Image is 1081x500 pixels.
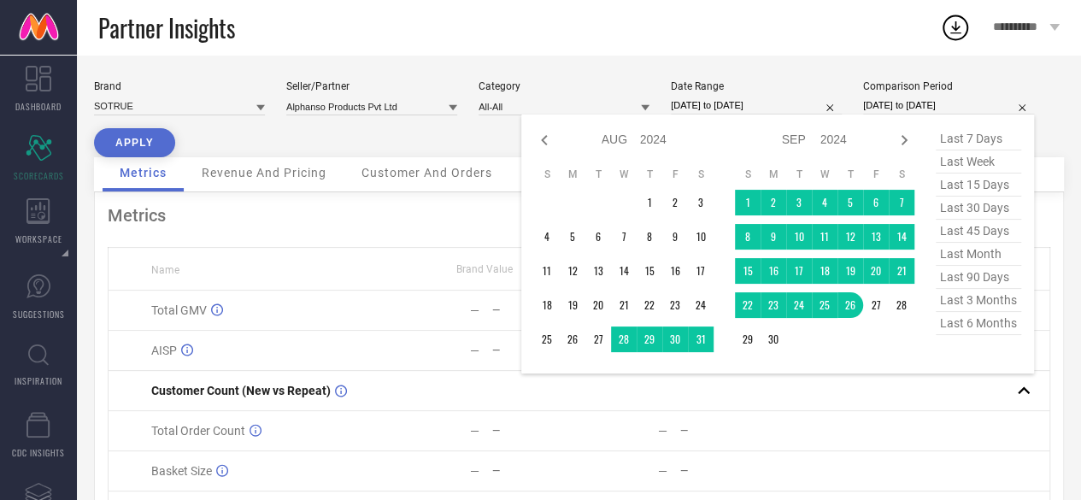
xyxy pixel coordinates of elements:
td: Sun Sep 22 2024 [735,292,761,318]
td: Mon Sep 02 2024 [761,190,786,215]
td: Tue Sep 24 2024 [786,292,812,318]
td: Sat Aug 31 2024 [688,326,714,352]
div: — [658,464,667,478]
td: Tue Aug 20 2024 [585,292,611,318]
td: Thu Sep 26 2024 [837,292,863,318]
td: Sat Aug 10 2024 [688,224,714,250]
div: — [470,303,479,317]
td: Sat Sep 07 2024 [889,190,914,215]
td: Sun Aug 25 2024 [534,326,560,352]
input: Select comparison period [863,97,1034,115]
td: Fri Aug 09 2024 [662,224,688,250]
div: — [492,304,579,316]
td: Mon Aug 26 2024 [560,326,585,352]
div: — [680,465,767,477]
th: Friday [863,168,889,181]
span: last 15 days [936,174,1021,197]
td: Sat Aug 17 2024 [688,258,714,284]
td: Fri Aug 30 2024 [662,326,688,352]
div: Metrics [108,205,1050,226]
div: Open download list [940,12,971,43]
th: Saturday [889,168,914,181]
td: Fri Sep 13 2024 [863,224,889,250]
td: Sun Sep 29 2024 [735,326,761,352]
td: Thu Aug 08 2024 [637,224,662,250]
td: Thu Aug 22 2024 [637,292,662,318]
td: Thu Sep 05 2024 [837,190,863,215]
div: — [492,344,579,356]
th: Tuesday [786,168,812,181]
th: Sunday [534,168,560,181]
td: Fri Aug 23 2024 [662,292,688,318]
div: Seller/Partner [286,80,457,92]
td: Thu Aug 15 2024 [637,258,662,284]
span: Brand Value [456,263,513,275]
span: last 3 months [936,289,1021,312]
th: Wednesday [812,168,837,181]
th: Tuesday [585,168,611,181]
td: Mon Sep 30 2024 [761,326,786,352]
td: Fri Sep 06 2024 [863,190,889,215]
th: Monday [761,168,786,181]
td: Sat Sep 14 2024 [889,224,914,250]
div: — [470,344,479,357]
td: Wed Aug 07 2024 [611,224,637,250]
td: Thu Aug 01 2024 [637,190,662,215]
span: SUGGESTIONS [13,308,65,321]
td: Tue Sep 17 2024 [786,258,812,284]
span: CDC INSIGHTS [12,446,65,459]
div: Category [479,80,649,92]
td: Sun Sep 15 2024 [735,258,761,284]
div: — [470,464,479,478]
td: Mon Sep 16 2024 [761,258,786,284]
td: Mon Sep 09 2024 [761,224,786,250]
div: Previous month [534,130,555,150]
td: Mon Sep 23 2024 [761,292,786,318]
div: — [492,425,579,437]
td: Tue Aug 13 2024 [585,258,611,284]
span: Basket Size [151,464,212,478]
td: Mon Aug 19 2024 [560,292,585,318]
div: — [680,425,767,437]
span: INSPIRATION [15,374,62,387]
td: Thu Aug 29 2024 [637,326,662,352]
td: Wed Aug 28 2024 [611,326,637,352]
span: last 90 days [936,266,1021,289]
span: AISP [151,344,177,357]
span: Name [151,264,179,276]
button: APPLY [94,128,175,157]
span: last 45 days [936,220,1021,243]
td: Sat Aug 03 2024 [688,190,714,215]
span: DASHBOARD [15,100,62,113]
span: Customer Count (New vs Repeat) [151,384,331,397]
div: — [658,424,667,438]
td: Tue Sep 10 2024 [786,224,812,250]
input: Select date range [671,97,842,115]
span: last 7 days [936,127,1021,150]
td: Wed Sep 11 2024 [812,224,837,250]
th: Thursday [837,168,863,181]
td: Sat Sep 28 2024 [889,292,914,318]
span: Total GMV [151,303,207,317]
th: Saturday [688,168,714,181]
td: Mon Aug 05 2024 [560,224,585,250]
div: Next month [894,130,914,150]
td: Thu Sep 12 2024 [837,224,863,250]
div: Brand [94,80,265,92]
div: — [470,424,479,438]
th: Friday [662,168,688,181]
div: Comparison Period [863,80,1034,92]
td: Wed Aug 21 2024 [611,292,637,318]
td: Sat Sep 21 2024 [889,258,914,284]
span: Revenue And Pricing [202,166,326,179]
td: Tue Aug 27 2024 [585,326,611,352]
span: SCORECARDS [14,169,64,182]
span: last month [936,243,1021,266]
td: Sun Aug 04 2024 [534,224,560,250]
td: Fri Aug 02 2024 [662,190,688,215]
td: Fri Sep 20 2024 [863,258,889,284]
td: Sat Aug 24 2024 [688,292,714,318]
td: Sun Sep 01 2024 [735,190,761,215]
td: Sun Sep 08 2024 [735,224,761,250]
th: Thursday [637,168,662,181]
